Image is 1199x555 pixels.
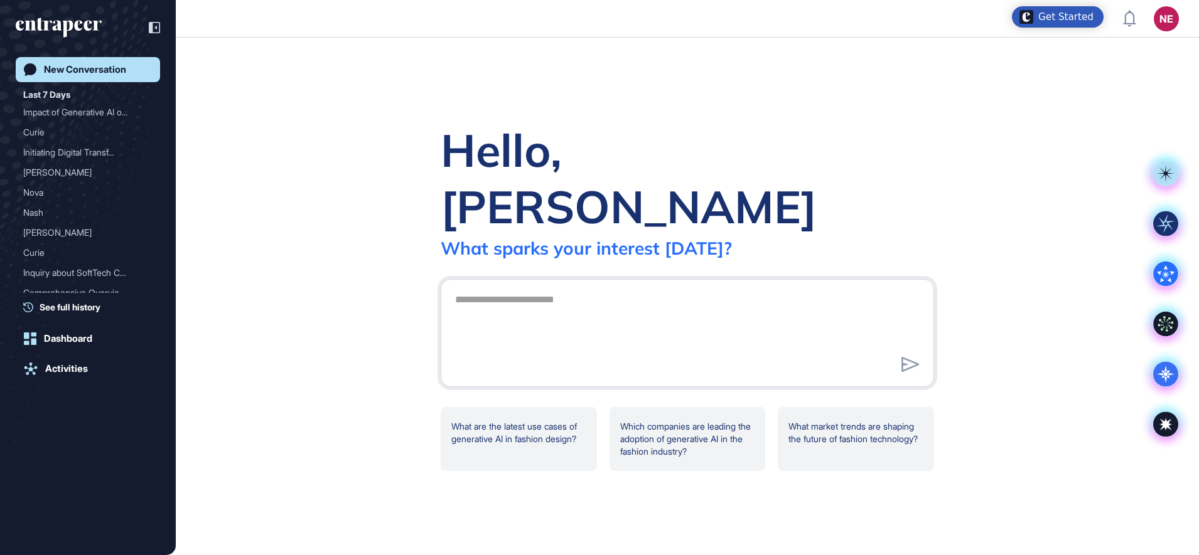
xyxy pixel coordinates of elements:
div: Curie [23,122,153,142]
div: Curie [23,243,142,263]
div: Inquiry about SoftTech Company Tracking [23,263,153,283]
a: New Conversation [16,57,160,82]
div: What are the latest use cases of generative AI in fashion design? [441,407,597,471]
div: Last 7 Days [23,87,70,102]
div: Impact of Generative AI on the Fashion Industry [23,102,153,122]
a: Activities [16,356,160,381]
div: [PERSON_NAME] [23,223,142,243]
div: Initiating Digital Transformation Assessment [23,142,153,162]
div: New Conversation [44,64,126,75]
div: Which companies are leading the adoption of generative AI in the fashion industry? [610,407,766,471]
div: Get Started [1038,11,1094,23]
div: Dashboard [44,333,92,344]
div: Impact of Generative AI o... [23,102,142,122]
a: Dashboard [16,326,160,351]
div: Open Get Started checklist [1012,6,1104,28]
div: Hello, [PERSON_NAME] [441,122,934,235]
div: Initiating Digital Transf... [23,142,142,162]
div: [PERSON_NAME] [23,162,142,182]
div: Activities [45,363,88,374]
div: Curie [23,243,153,263]
div: Curie [23,122,142,142]
div: Tracy [23,223,153,243]
span: See full history [40,300,100,314]
div: Nash [23,203,142,223]
div: What market trends are shaping the future of fashion technology? [778,407,934,471]
img: launcher-image-alternative-text [1019,10,1033,24]
a: See full history [23,300,160,314]
div: Reese [23,162,153,182]
div: Nova [23,182,153,203]
div: Comprehensive Overview of... [23,283,142,303]
button: NE [1154,6,1179,31]
div: Comprehensive Overview of Company Solutions, Target Areas, and Market Positioning [23,283,153,303]
div: Nova [23,182,142,203]
div: Inquiry about SoftTech Co... [23,263,142,283]
div: What sparks your interest [DATE]? [441,237,732,259]
div: Nash [23,203,153,223]
div: entrapeer-logo [16,18,102,38]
